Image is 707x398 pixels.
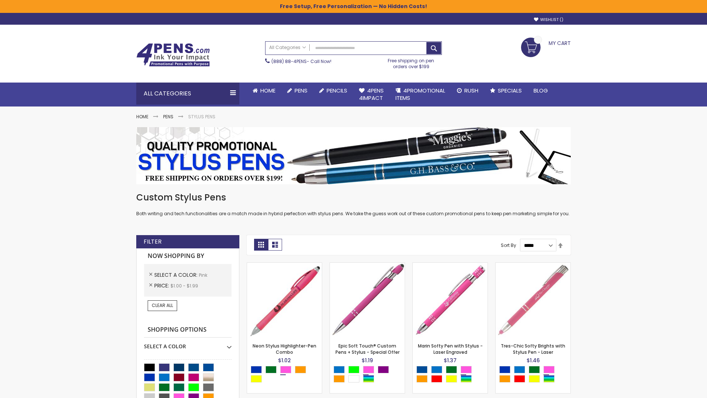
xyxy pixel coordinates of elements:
[170,283,198,289] span: $1.00 - $1.99
[136,83,239,105] div: All Categories
[265,42,310,54] a: All Categories
[327,87,347,94] span: Pencils
[136,192,571,203] h1: Custom Stylus Pens
[271,58,331,64] span: - Call Now!
[395,87,445,102] span: 4PROMOTIONAL ITEMS
[464,87,478,94] span: Rush
[496,263,570,338] img: Tres-Chic Softy Brights with Stylus Pen - Laser-Pink
[498,87,522,94] span: Specials
[431,375,442,383] div: Red
[499,366,510,373] div: Blue
[251,366,262,373] div: Blue
[514,375,525,383] div: Red
[330,263,405,338] img: 4P-MS8B-Pink
[418,343,483,355] a: Marin Softy Pen with Stylus - Laser Engraved
[534,87,548,94] span: Blog
[281,83,313,99] a: Pens
[265,366,277,373] div: Green
[334,366,345,373] div: Blue Light
[514,366,525,373] div: Blue Light
[136,127,571,184] img: Stylus Pens
[254,239,268,251] strong: Grid
[359,87,384,102] span: 4Pens 4impact
[416,375,428,383] div: Orange
[251,366,322,384] div: Select A Color
[295,366,306,373] div: Orange
[280,366,291,373] div: Pink
[136,114,148,120] a: Home
[363,366,374,373] div: Pink
[527,357,540,364] span: $1.46
[295,87,307,94] span: Pens
[496,262,570,269] a: Tres-Chic Softy Brights with Stylus Pen - Laser-Pink
[534,17,563,22] a: Wishlist
[413,263,488,338] img: Marin Softy Pen with Stylus - Laser Engraved-Pink
[380,55,442,70] div: Free shipping on pen orders over $199
[484,83,528,99] a: Specials
[136,43,210,67] img: 4Pens Custom Pens and Promotional Products
[378,366,389,373] div: Purple
[544,375,555,383] div: Assorted
[529,366,540,373] div: Green
[444,357,457,364] span: $1.37
[154,271,199,279] span: Select A Color
[390,83,451,107] a: 4PROMOTIONALITEMS
[163,114,173,120] a: Pens
[152,302,173,308] span: Clear All
[313,83,353,99] a: Pencils
[451,83,484,99] a: Rush
[144,338,232,350] div: Select A Color
[363,375,374,383] div: Assorted
[144,248,232,264] strong: Now Shopping by
[269,45,306,50] span: All Categories
[148,300,177,311] a: Clear All
[446,375,457,383] div: Yellow
[260,87,275,94] span: Home
[499,366,570,384] div: Select A Color
[253,343,316,355] a: Neon Stylus Highlighter-Pen Combo
[251,375,262,383] div: Yellow
[348,375,359,383] div: White
[413,262,488,269] a: Marin Softy Pen with Stylus - Laser Engraved-Pink
[353,83,390,107] a: 4Pens4impact
[188,114,215,120] strong: Stylus Pens
[247,263,322,338] img: Neon Stylus Highlighter-Pen Combo-Pink
[416,366,488,384] div: Select A Color
[154,282,170,289] span: Price
[461,366,472,373] div: Pink
[528,83,554,99] a: Blog
[348,366,359,373] div: Lime Green
[499,375,510,383] div: Orange
[330,262,405,269] a: 4P-MS8B-Pink
[461,375,472,383] div: Assorted
[544,366,555,373] div: Pink
[335,343,400,355] a: Epic Soft Touch® Custom Pens + Stylus - Special Offer
[334,366,405,384] div: Select A Color
[529,375,540,383] div: Yellow
[501,343,565,355] a: Tres-Chic Softy Brights with Stylus Pen - Laser
[501,242,516,248] label: Sort By
[247,262,322,269] a: Neon Stylus Highlighter-Pen Combo-Pink
[362,357,373,364] span: $1.19
[144,322,232,338] strong: Shopping Options
[416,366,428,373] div: Dark Blue
[334,375,345,383] div: Orange
[247,83,281,99] a: Home
[278,357,291,364] span: $1.02
[431,366,442,373] div: Blue Light
[144,238,162,246] strong: Filter
[136,192,571,217] div: Both writing and tech functionalities are a match made in hybrid perfection with stylus pens. We ...
[199,272,207,278] span: Pink
[271,58,307,64] a: (888) 88-4PENS
[446,366,457,373] div: Green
